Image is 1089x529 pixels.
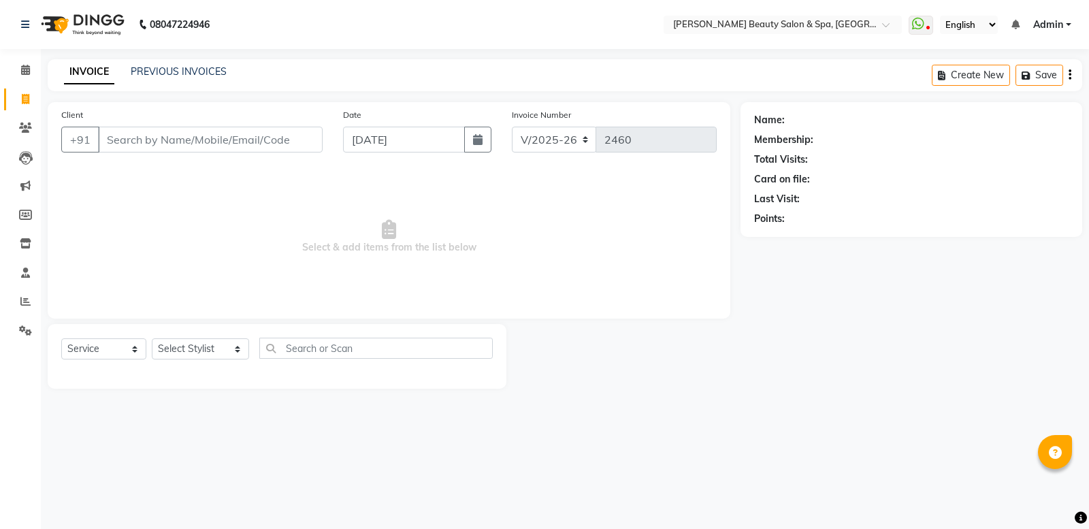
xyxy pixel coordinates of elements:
label: Invoice Number [512,109,571,121]
span: Select & add items from the list below [61,169,717,305]
button: Save [1015,65,1063,86]
label: Client [61,109,83,121]
div: Card on file: [754,172,810,187]
iframe: chat widget [1032,475,1075,515]
img: logo [35,5,128,44]
div: Total Visits: [754,153,808,167]
a: PREVIOUS INVOICES [131,65,227,78]
div: Last Visit: [754,192,800,206]
div: Membership: [754,133,813,147]
a: INVOICE [64,60,114,84]
div: Points: [754,212,785,226]
label: Date [343,109,361,121]
span: Admin [1033,18,1063,32]
input: Search by Name/Mobile/Email/Code [98,127,323,153]
button: Create New [932,65,1010,86]
b: 08047224946 [150,5,210,44]
button: +91 [61,127,99,153]
input: Search or Scan [259,338,493,359]
div: Name: [754,113,785,127]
